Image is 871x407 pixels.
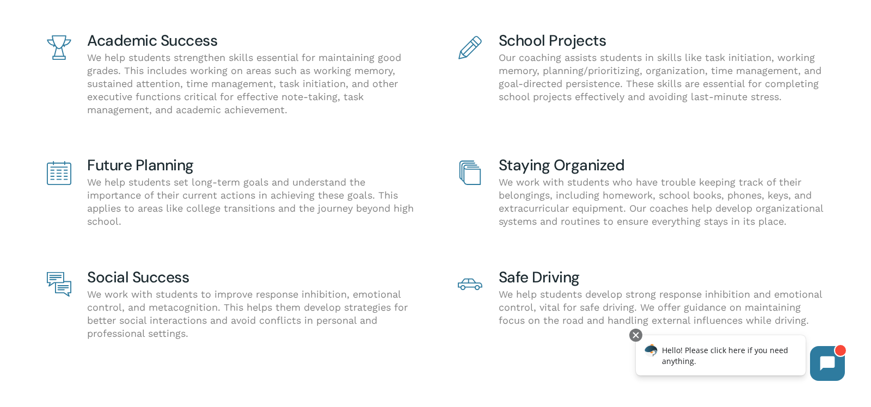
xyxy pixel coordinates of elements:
h4: Academic Success [87,33,414,49]
div: We work with students to improve response inhibition, emotional control, and metacognition. This ... [87,269,414,340]
div: We work with students who have trouble keeping track of their belongings, including homework, sch... [499,157,825,228]
h4: School Projects [499,33,825,49]
div: We help students set long-term goals and understand the importance of their current actions in ac... [87,157,414,228]
div: We help students develop strong response inhibition and emotional control, vital for safe driving... [499,269,825,327]
h4: Safe Driving [499,269,825,286]
iframe: Chatbot [624,326,856,392]
div: Our coaching assists students in skills like task initiation, working memory, planning/prioritizi... [499,33,825,103]
div: We help students strengthen skills essential for maintaining good grades. This includes working o... [87,33,414,116]
h4: Staying Organized [499,157,825,174]
h4: Future Planning [87,157,414,174]
h4: Social Success [87,269,414,286]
